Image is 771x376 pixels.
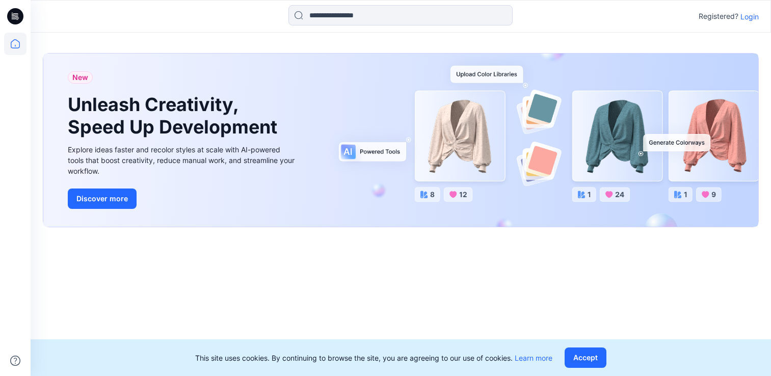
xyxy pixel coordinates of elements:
span: New [72,71,88,84]
p: Registered? [699,10,738,22]
p: This site uses cookies. By continuing to browse the site, you are agreeing to our use of cookies. [195,353,552,363]
button: Discover more [68,189,137,209]
button: Accept [565,347,606,368]
div: Explore ideas faster and recolor styles at scale with AI-powered tools that boost creativity, red... [68,144,297,176]
a: Learn more [515,354,552,362]
a: Discover more [68,189,297,209]
h1: Unleash Creativity, Speed Up Development [68,94,282,138]
p: Login [740,11,759,22]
